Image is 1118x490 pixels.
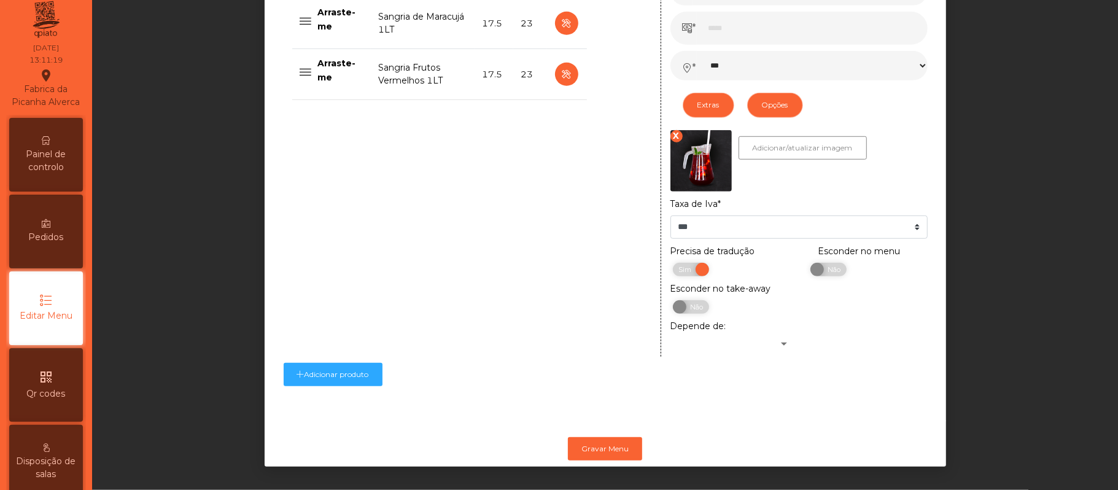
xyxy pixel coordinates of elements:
span: Editar Menu [20,309,72,322]
button: Gravar Menu [568,437,642,461]
div: 13:11:19 [29,55,63,66]
span: Painel de controlo [12,148,80,174]
td: Sangria Frutos Vermelhos 1LT [371,49,475,100]
label: Esconder no take-away [670,282,771,295]
div: X [670,130,683,142]
label: Taxa de Iva* [670,198,721,211]
label: Esconder no menu [818,245,900,258]
p: Arraste-me [318,6,364,33]
p: Arraste-me [318,56,364,84]
i: qr_code [39,370,53,384]
td: 17.5 [475,49,513,100]
span: Não [680,300,710,314]
span: Disposição de salas [12,455,80,481]
button: Adicionar/atualizar imagem [739,136,867,160]
span: Qr codes [27,387,66,400]
label: Depende de: [670,320,726,333]
span: Pedidos [29,231,64,244]
div: Fabrica da Picanha Alverca [10,68,82,109]
i: location_on [39,68,53,83]
span: Sim [672,263,702,276]
button: Adicionar produto [284,363,382,386]
button: Extras [683,93,734,117]
button: Opções [747,93,803,117]
div: [DATE] [33,42,59,53]
label: Precisa de tradução [670,245,755,258]
td: 23 [513,49,547,100]
span: Não [817,263,848,276]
